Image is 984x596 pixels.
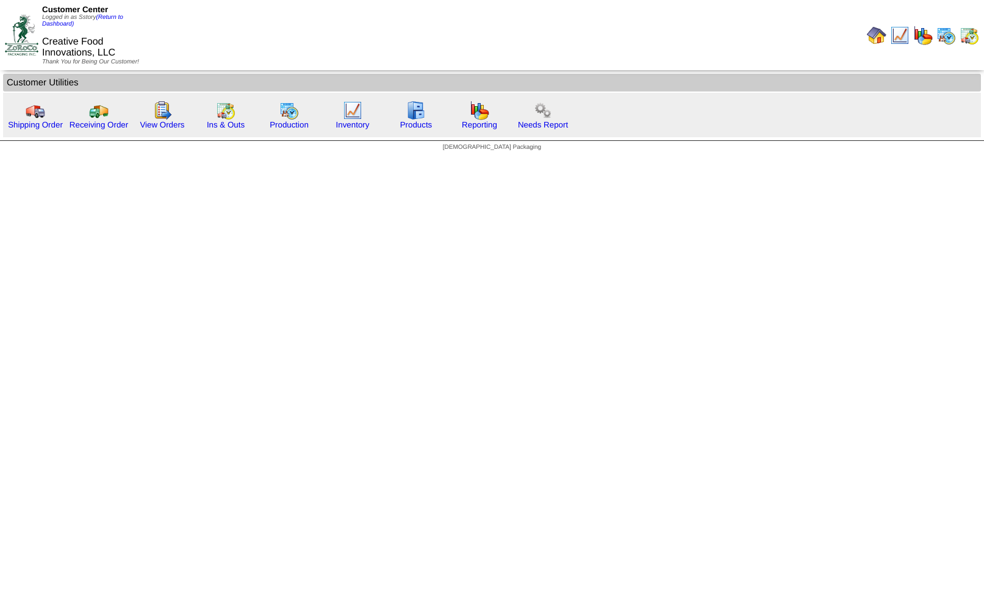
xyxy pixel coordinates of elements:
img: home.gif [867,26,886,45]
img: ZoRoCo_Logo(Green%26Foil)%20jpg.webp [5,15,38,56]
a: Shipping Order [8,120,63,129]
img: line_graph.gif [343,101,362,120]
img: calendarprod.gif [279,101,299,120]
img: workflow.png [533,101,553,120]
img: calendarinout.gif [216,101,235,120]
a: Ins & Outs [207,120,245,129]
span: Creative Food Innovations, LLC [42,37,115,58]
img: line_graph.gif [890,26,910,45]
a: Products [400,120,433,129]
img: cabinet.gif [406,101,426,120]
td: Customer Utilities [3,74,981,92]
span: [DEMOGRAPHIC_DATA] Packaging [443,144,541,151]
img: truck2.gif [89,101,109,120]
a: View Orders [140,120,184,129]
img: graph.gif [470,101,489,120]
a: Needs Report [518,120,568,129]
a: Receiving Order [70,120,128,129]
span: Thank You for Being Our Customer! [42,59,139,65]
a: Inventory [336,120,370,129]
span: Logged in as Sstory [42,14,123,27]
img: calendarinout.gif [960,26,979,45]
img: truck.gif [26,101,45,120]
img: workorder.gif [153,101,172,120]
img: calendarprod.gif [936,26,956,45]
a: Production [270,120,309,129]
img: graph.gif [913,26,933,45]
a: (Return to Dashboard) [42,14,123,27]
span: Customer Center [42,5,108,14]
a: Reporting [462,120,497,129]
